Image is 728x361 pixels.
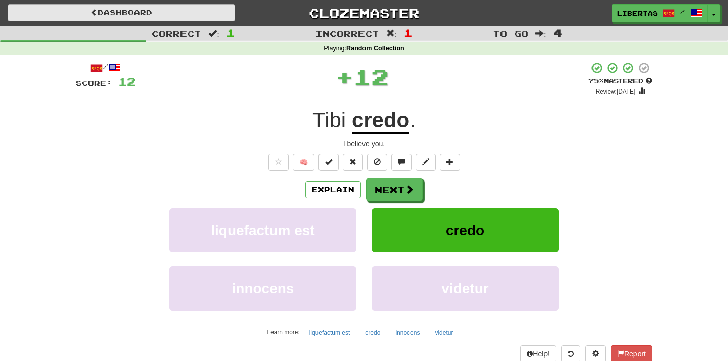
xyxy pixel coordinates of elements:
span: 1 [404,27,413,39]
span: Tibi [312,108,346,132]
span: : [535,29,547,38]
span: 12 [118,75,135,88]
span: Libertas [617,9,658,18]
div: / [76,62,135,74]
button: videtur [372,266,559,310]
button: Favorite sentence (alt+f) [268,154,289,171]
button: liquefactum est [169,208,356,252]
div: I believe you. [76,139,652,149]
button: Explain [305,181,361,198]
button: liquefactum est [304,325,356,340]
span: innocens [232,281,294,296]
button: credo [372,208,559,252]
button: Set this sentence to 100% Mastered (alt+m) [318,154,339,171]
button: Ignore sentence (alt+i) [367,154,387,171]
span: 75 % [588,77,604,85]
button: Reset to 0% Mastered (alt+r) [343,154,363,171]
span: Correct [152,28,201,38]
span: credo [446,222,484,238]
span: . [409,108,416,132]
span: 12 [353,64,389,89]
button: innocens [169,266,356,310]
button: Add to collection (alt+a) [440,154,460,171]
button: videtur [429,325,459,340]
a: Clozemaster [250,4,478,22]
button: innocens [390,325,425,340]
span: + [336,62,353,92]
button: 🧠 [293,154,314,171]
u: credo [352,108,409,134]
a: Dashboard [8,4,235,21]
button: Next [366,178,423,201]
span: To go [493,28,528,38]
span: / [680,8,685,15]
span: liquefactum est [211,222,314,238]
a: Libertas / [612,4,708,22]
span: videtur [441,281,488,296]
button: credo [359,325,386,340]
small: Review: [DATE] [596,88,636,95]
span: Score: [76,79,112,87]
div: Mastered [588,77,652,86]
span: 4 [554,27,562,39]
span: : [208,29,219,38]
strong: Random Collection [346,44,404,52]
button: Edit sentence (alt+d) [416,154,436,171]
small: Learn more: [267,329,300,336]
span: : [386,29,397,38]
span: Incorrect [315,28,379,38]
button: Discuss sentence (alt+u) [391,154,412,171]
span: 1 [226,27,235,39]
